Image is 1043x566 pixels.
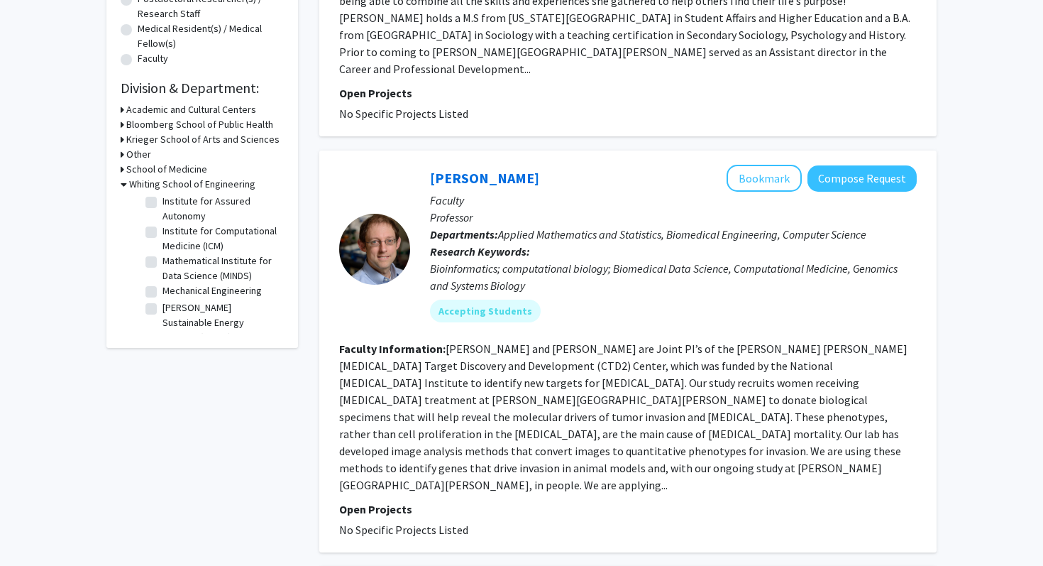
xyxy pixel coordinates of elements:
[339,523,468,537] span: No Specific Projects Listed
[339,107,468,121] span: No Specific Projects Listed
[126,102,256,117] h3: Academic and Cultural Centers
[162,254,280,283] label: Mathematical Institute for Data Science (MINDS)
[162,283,262,298] label: Mechanical Engineering
[498,227,866,241] span: Applied Mathematics and Statistics, Biomedical Engineering, Computer Science
[126,132,280,147] h3: Krieger School of Arts and Sciences
[126,117,273,132] h3: Bloomberg School of Public Health
[138,21,284,51] label: Medical Resident(s) / Medical Fellow(s)
[162,300,280,345] label: [PERSON_NAME] Sustainable Energy Institute (ROSEI)
[430,209,917,226] p: Professor
[121,80,284,97] h2: Division & Department:
[430,192,917,209] p: Faculty
[430,244,530,258] b: Research Keywords:
[339,342,907,492] fg-read-more: [PERSON_NAME] and [PERSON_NAME] are Joint PI’s of the [PERSON_NAME] [PERSON_NAME] [MEDICAL_DATA] ...
[138,51,168,66] label: Faculty
[807,165,917,192] button: Compose Request to Joel Bader
[162,224,280,254] label: Institute for Computational Medicine (ICM)
[430,260,917,294] div: Bioinformatics; computational biology; Biomedical Data Science, Computational Medicine, Genomics ...
[430,169,539,187] a: [PERSON_NAME]
[339,501,917,518] p: Open Projects
[129,177,255,192] h3: Whiting School of Engineering
[126,162,207,177] h3: School of Medicine
[339,342,446,356] b: Faculty Information:
[430,227,498,241] b: Departments:
[11,502,60,555] iframe: Chat
[339,85,917,102] p: Open Projects
[430,300,541,322] mat-chip: Accepting Students
[162,194,280,224] label: Institute for Assured Autonomy
[126,147,151,162] h3: Other
[727,165,802,192] button: Add Joel Bader to Bookmarks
